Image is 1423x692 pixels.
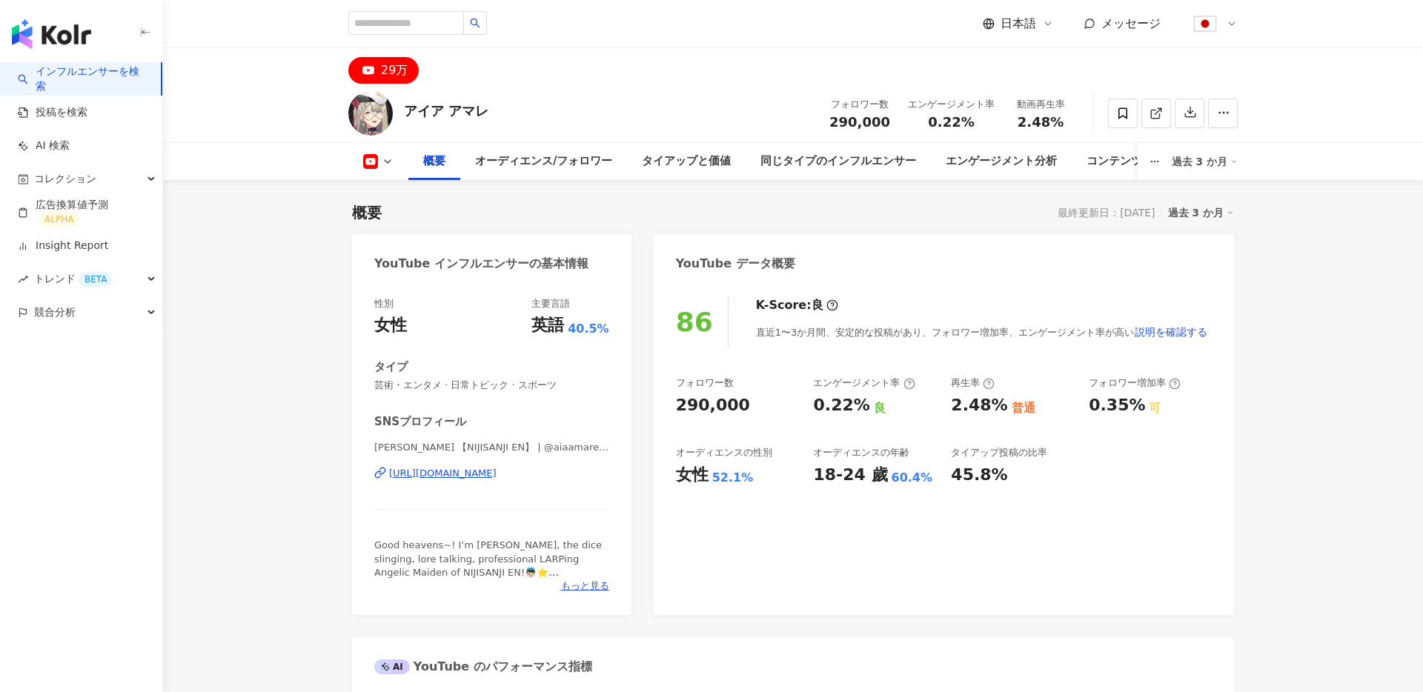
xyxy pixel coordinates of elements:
[348,57,419,84] button: 29万
[374,659,592,675] div: YouTube のパフォーマンス指標
[1168,203,1235,222] div: 過去 3 か月
[951,446,1047,459] div: タイアップ投稿の比率
[951,376,995,390] div: 再生率
[946,153,1057,170] div: エンゲージメント分析
[829,114,890,130] span: 290,000
[568,321,609,337] span: 40.5%
[676,256,795,272] div: YouTube データ概要
[531,297,570,310] div: 主要言語
[1135,326,1207,338] span: 説明を確認する
[18,64,149,93] a: searchインフルエンサーを検索
[1001,16,1036,32] span: 日本語
[813,464,887,487] div: 18-24 歲
[712,470,754,486] div: 52.1%
[1134,317,1208,347] button: 説明を確認する
[404,102,488,120] div: アイア アマレ
[1191,10,1219,38] img: flag-Japan-800x800.png
[676,394,750,417] div: 290,000
[1012,400,1035,416] div: 普通
[812,297,823,313] div: 良
[374,659,410,674] div: AI
[642,153,731,170] div: タイアップと価値
[1012,97,1069,112] div: 動画再生率
[389,467,497,480] div: [URL][DOMAIN_NAME]
[908,97,995,112] div: エンゲージメント率
[374,467,609,480] a: [URL][DOMAIN_NAME]
[18,139,70,153] a: AI 検索
[676,464,709,487] div: 女性
[676,376,734,390] div: フォロワー数
[928,115,974,130] span: 0.22%
[813,394,869,417] div: 0.22%
[874,400,886,416] div: 良
[374,314,407,337] div: 女性
[475,153,612,170] div: オーディエンス/フォロワー
[34,262,113,296] span: トレンド
[34,162,96,196] span: コレクション
[813,446,909,459] div: オーディエンスの年齢
[951,394,1007,417] div: 2.48%
[531,314,564,337] div: 英語
[352,202,382,223] div: 概要
[18,274,28,285] span: rise
[1089,376,1181,390] div: フォロワー増加率
[470,18,480,28] span: search
[381,60,408,81] div: 29万
[18,239,108,253] a: Insight Report
[18,198,150,227] a: 広告換算値予測ALPHA
[79,272,113,287] div: BETA
[760,153,916,170] div: 同じタイプのインフルエンサー
[374,379,609,392] span: 芸術・エンタメ · 日常トピック · スポーツ
[892,470,933,486] div: 60.4%
[676,307,713,337] div: 86
[1089,394,1145,417] div: 0.35%
[756,317,1209,347] div: 直近1〜3か月間、安定的な投稿があり、フォロワー増加率、エンゲージメント率が高い
[756,297,838,313] div: K-Score :
[374,441,609,454] span: [PERSON_NAME] 【NIJISANJI EN】 | @aiaamare | UCN68LoM3khS4gdBMiWJO8WA
[676,446,772,459] div: オーディエンスの性別
[829,97,890,112] div: フォロワー数
[374,256,588,272] div: YouTube インフルエンサーの基本情報
[374,414,466,430] div: SNSプロフィール
[813,376,915,390] div: エンゲージメント率
[561,579,609,593] span: もっと見る
[423,153,445,170] div: 概要
[374,297,394,310] div: 性別
[1018,115,1064,130] span: 2.48%
[1149,400,1161,416] div: 可
[12,19,91,49] img: logo
[374,359,408,375] div: タイプ
[18,105,87,120] a: 投稿を検索
[348,91,393,136] img: KOL Avatar
[34,296,76,329] span: 競合分析
[1058,207,1155,219] div: 最終更新日：[DATE]
[951,464,1007,487] div: 45.8%
[1172,150,1238,173] div: 過去 3 か月
[1101,16,1161,30] span: メッセージ
[1087,153,1187,170] div: コンテンツ内容分析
